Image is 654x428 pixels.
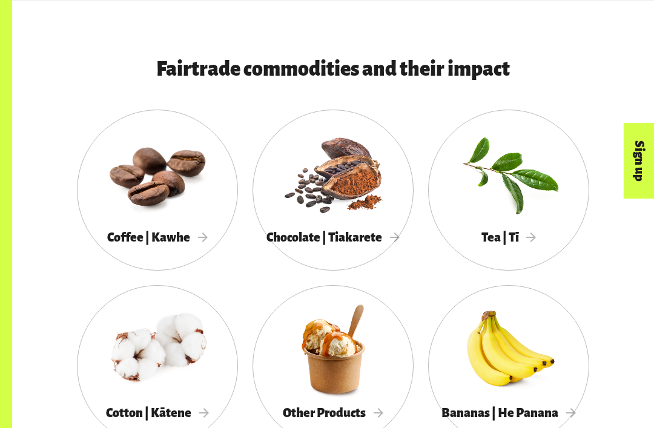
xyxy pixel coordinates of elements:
[266,231,400,244] span: Chocolate | Tiakarete
[441,406,576,420] span: Bananas | He Panana
[107,231,208,244] span: Coffee | Kawhe
[253,110,414,271] a: Chocolate | Tiakarete
[428,110,589,271] a: Tea | Tī
[106,406,209,420] span: Cotton | Kātene
[77,110,238,271] a: Coffee | Kawhe
[481,231,537,244] span: Tea | Tī
[283,406,383,420] span: Other Products
[50,59,616,81] h3: Fairtrade commodities and their impact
